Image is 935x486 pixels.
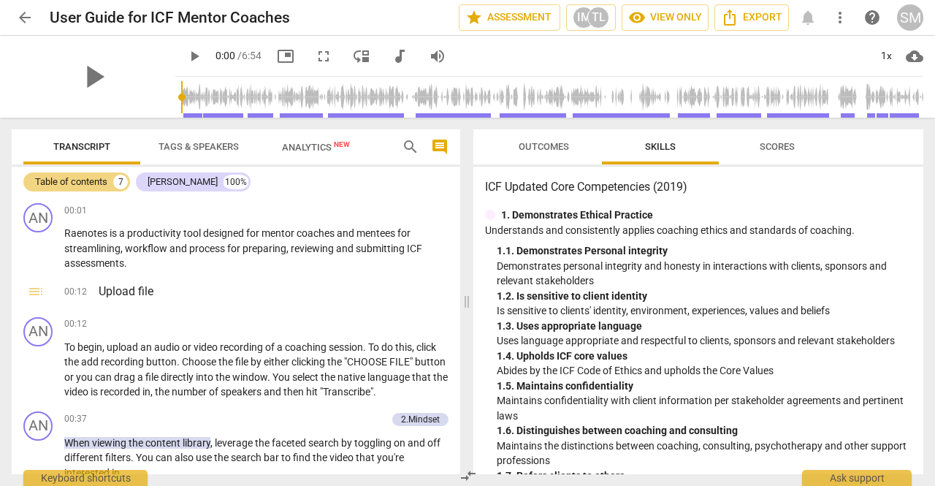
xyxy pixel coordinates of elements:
[368,341,381,353] span: To
[119,227,127,239] span: a
[465,9,554,26] span: Assessment
[272,371,292,383] span: You
[407,243,422,254] span: ICF
[220,341,265,353] span: recording
[429,48,446,65] span: volume_up
[224,175,248,189] div: 100%
[172,386,209,398] span: number
[175,452,196,463] span: also
[265,341,277,353] span: of
[214,452,231,463] span: the
[428,135,451,159] button: Show/Hide comments
[264,452,281,463] span: bar
[906,48,923,65] span: cloud_download
[64,356,81,368] span: the
[113,175,128,189] div: 7
[129,437,145,449] span: the
[336,243,356,254] span: and
[497,423,912,438] div: 1. 6. Distinguishes between coaching and consulting
[377,452,404,463] span: you're
[872,45,900,68] div: 1x
[306,386,320,398] span: hit
[209,386,221,398] span: of
[75,58,112,96] span: play_arrow
[181,43,207,69] button: Play
[391,48,408,65] span: audiotrack
[399,135,422,159] button: Search
[145,437,183,449] span: content
[150,386,155,398] span: ,
[329,452,356,463] span: video
[408,437,427,449] span: and
[297,227,337,239] span: coaches
[101,356,146,368] span: recording
[154,341,182,353] span: audio
[277,48,294,65] span: picture_in_picture
[395,341,412,353] span: this
[235,356,251,368] span: file
[105,452,131,463] span: filters
[497,393,912,423] p: Maintains confidentiality with client information per stakeholder agreements and pertinent laws
[356,452,377,463] span: that
[286,243,291,254] span: ,
[136,452,156,463] span: You
[415,356,446,368] span: button
[64,205,87,217] span: 00:01
[831,9,849,26] span: more_vert
[760,141,795,152] span: Scores
[156,452,175,463] span: can
[231,452,264,463] span: search
[344,356,389,368] span: "CHOOSE
[77,341,102,353] span: begin
[277,341,285,353] span: a
[497,303,912,319] p: Is sensitive to clients' identity, environment, experiences, values and beliefs
[281,452,293,463] span: to
[628,9,702,26] span: View only
[23,317,53,346] div: Change speaker
[293,452,313,463] span: find
[497,363,912,379] p: Abides by the ICF Code of Ethics and upholds the Core Values
[356,243,407,254] span: submitting
[497,289,912,304] div: 1. 2. Is sensitive to client identity
[264,386,283,398] span: and
[114,371,137,383] span: drag
[386,43,413,69] button: Switch to audio player
[424,43,451,69] button: Volume
[64,413,87,425] span: 00:37
[412,341,416,353] span: ,
[459,4,560,31] button: Assessment
[64,371,76,383] span: or
[146,356,177,368] span: button
[218,356,235,368] span: the
[329,341,363,353] span: session
[120,467,123,479] span: .
[401,413,440,426] div: 2.Mindset
[465,9,483,26] span: star
[196,452,214,463] span: use
[140,341,154,353] span: an
[282,142,350,153] span: Analytics
[497,333,912,349] p: Uses language appropriate and respectful to clients, sponsors and relevant stakeholders
[76,371,95,383] span: you
[215,437,255,449] span: leverage
[64,318,87,330] span: 00:12
[23,411,53,441] div: Change speaker
[177,356,182,368] span: .
[127,227,183,239] span: productivity
[353,48,370,65] span: move_down
[381,341,395,353] span: do
[182,341,194,353] span: or
[897,4,923,31] div: SM
[64,257,124,269] span: assessments
[23,203,53,232] div: Change speaker
[863,9,881,26] span: help
[291,243,336,254] span: reviewing
[859,4,885,31] a: Help
[802,470,912,486] div: Ask support
[402,138,419,156] span: search
[183,437,210,449] span: library
[124,257,127,269] span: .
[159,141,239,152] span: Tags & Speakers
[310,43,337,69] button: Fullscreen
[95,371,114,383] span: can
